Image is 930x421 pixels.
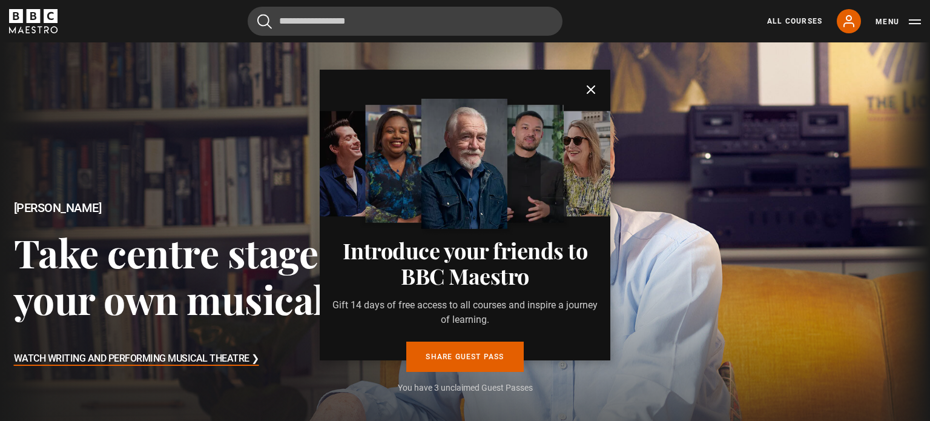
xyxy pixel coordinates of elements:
input: Search [248,7,562,36]
h3: Introduce your friends to BBC Maestro [329,237,601,288]
button: Toggle navigation [876,16,921,28]
a: Share guest pass [406,342,523,372]
h3: Take centre stage in your own musical [14,229,372,323]
svg: BBC Maestro [9,9,58,33]
p: Gift 14 days of free access to all courses and inspire a journey of learning. [329,298,601,327]
button: Submit the search query [257,14,272,29]
h3: Watch Writing and Performing Musical Theatre ❯ [14,350,259,368]
a: All Courses [767,16,822,27]
h2: [PERSON_NAME] [14,201,372,215]
p: You have 3 unclaimed Guest Passes [329,382,601,394]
